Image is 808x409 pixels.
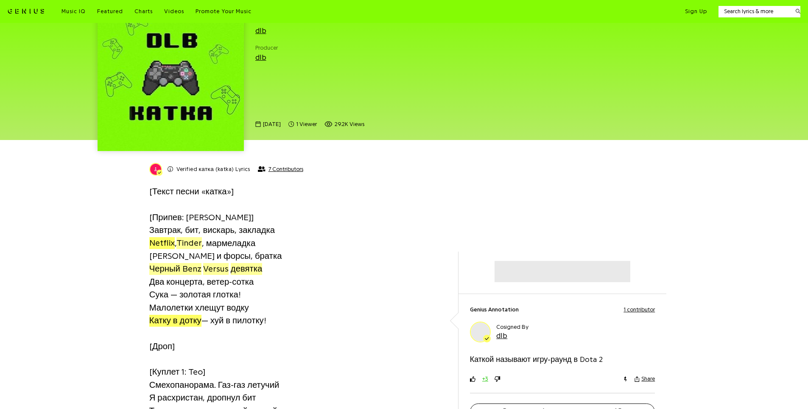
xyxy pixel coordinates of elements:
[134,8,153,14] span: Charts
[196,8,252,14] span: Promote Your Music
[176,237,202,249] span: Tinder
[263,120,281,129] span: [DATE]
[176,237,202,250] a: Tinder
[149,263,201,275] span: Черный Benz
[255,27,266,34] a: ​dlb
[62,8,86,14] span: Music IQ
[324,120,364,129] span: 29,181 views
[97,8,123,14] span: Featured
[149,314,201,327] a: Катку в дотку
[98,5,243,151] img: Cover art for катка (katka) by ​dlb
[481,375,489,383] button: +3
[288,120,317,129] span: 1 viewer
[149,262,201,275] a: Черный Benz
[203,262,229,275] a: Versus
[134,8,153,15] a: Charts
[164,8,184,15] a: Videos
[685,8,707,15] button: Sign Up
[335,120,364,129] span: 29.2K views
[255,53,266,61] a: ​dlb
[719,7,790,16] input: Search lyrics & more
[231,263,262,275] span: девятка
[62,8,86,15] a: Music IQ
[496,324,528,330] div: Cosigned By
[470,354,655,365] p: Каткой называют игру-раунд в Dota 2
[97,8,123,15] a: Featured
[496,332,528,339] div: ​dlb
[470,305,519,314] span: Genius Annotation
[149,237,175,250] a: Netflix
[470,376,476,382] svg: upvote
[196,8,252,15] a: Promote Your Music
[296,120,317,129] span: 1 viewer
[495,376,500,382] svg: downvote
[231,262,262,275] a: девятка
[176,165,250,173] h2: катка (katka) Lyrics
[164,8,184,14] span: Videos
[470,322,529,342] a: Cosigned By​dlb
[623,305,655,314] button: 1 contributor
[268,166,303,173] span: 7 Contributors
[255,44,278,52] span: Producer
[149,315,201,327] span: Катку в дотку
[635,375,655,382] button: Share
[203,263,229,275] span: Versus
[149,237,175,249] span: Netflix
[641,375,655,382] span: Share
[258,166,303,173] button: 7 Contributors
